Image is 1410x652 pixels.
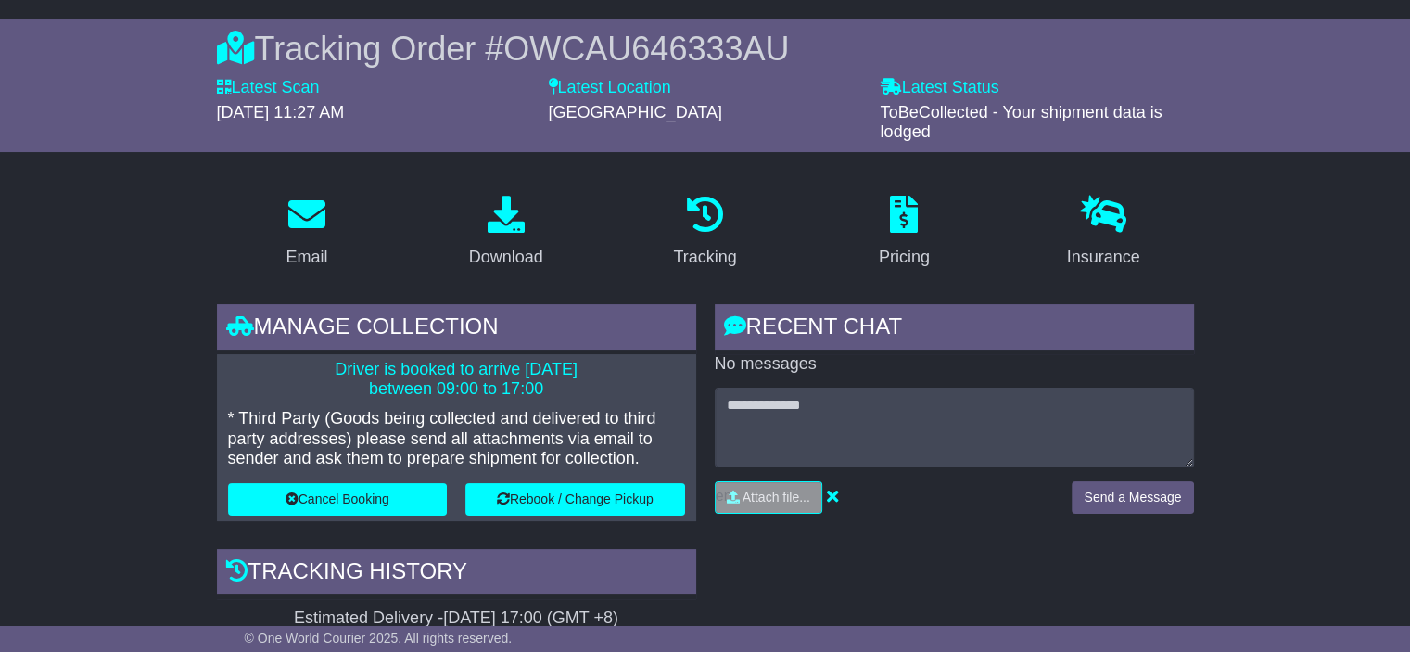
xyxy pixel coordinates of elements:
[217,549,696,599] div: Tracking history
[217,78,320,98] label: Latest Scan
[1067,245,1140,270] div: Insurance
[228,483,448,516] button: Cancel Booking
[1072,481,1193,514] button: Send a Message
[469,245,543,270] div: Download
[443,608,618,629] div: [DATE] 17:00 (GMT +8)
[286,245,327,270] div: Email
[549,103,722,121] span: [GEOGRAPHIC_DATA]
[881,78,999,98] label: Latest Status
[879,245,930,270] div: Pricing
[217,103,345,121] span: [DATE] 11:27 AM
[549,78,671,98] label: Latest Location
[503,30,789,68] span: OWCAU646333AU
[217,304,696,354] div: Manage collection
[867,189,942,276] a: Pricing
[673,245,736,270] div: Tracking
[715,354,1194,375] p: No messages
[217,608,696,629] div: Estimated Delivery -
[245,631,513,646] span: © One World Courier 2025. All rights reserved.
[715,304,1194,354] div: RECENT CHAT
[217,29,1194,69] div: Tracking Order #
[661,189,748,276] a: Tracking
[465,483,685,516] button: Rebook / Change Pickup
[228,360,685,400] p: Driver is booked to arrive [DATE] between 09:00 to 17:00
[273,189,339,276] a: Email
[457,189,555,276] a: Download
[228,409,685,469] p: * Third Party (Goods being collected and delivered to third party addresses) please send all atta...
[881,103,1162,142] span: ToBeCollected - Your shipment data is lodged
[1055,189,1152,276] a: Insurance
